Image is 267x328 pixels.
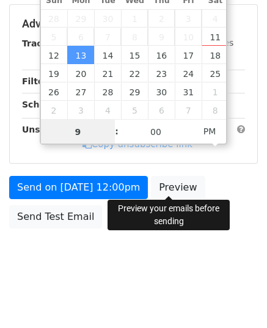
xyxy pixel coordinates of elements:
[41,64,68,82] span: October 19, 2025
[94,9,121,27] span: September 30, 2025
[94,46,121,64] span: October 14, 2025
[94,101,121,119] span: November 4, 2025
[82,139,192,150] a: Copy unsubscribe link
[121,27,148,46] span: October 8, 2025
[94,64,121,82] span: October 21, 2025
[41,9,68,27] span: September 28, 2025
[121,101,148,119] span: November 5, 2025
[202,46,229,64] span: October 18, 2025
[175,64,202,82] span: October 24, 2025
[148,27,175,46] span: October 9, 2025
[41,46,68,64] span: October 12, 2025
[148,64,175,82] span: October 23, 2025
[121,82,148,101] span: October 29, 2025
[175,101,202,119] span: November 7, 2025
[148,82,175,101] span: October 30, 2025
[9,176,148,199] a: Send on [DATE] 12:00pm
[9,205,102,228] a: Send Test Email
[202,101,229,119] span: November 8, 2025
[148,46,175,64] span: October 16, 2025
[121,9,148,27] span: October 1, 2025
[41,27,68,46] span: October 5, 2025
[22,76,53,86] strong: Filters
[175,82,202,101] span: October 31, 2025
[22,17,245,31] h5: Advanced
[202,64,229,82] span: October 25, 2025
[41,120,115,144] input: Hour
[94,82,121,101] span: October 28, 2025
[67,82,94,101] span: October 27, 2025
[121,64,148,82] span: October 22, 2025
[119,120,193,144] input: Minute
[121,46,148,64] span: October 15, 2025
[22,100,66,109] strong: Schedule
[22,125,82,134] strong: Unsubscribe
[41,101,68,119] span: November 2, 2025
[175,46,202,64] span: October 17, 2025
[115,119,119,144] span: :
[175,9,202,27] span: October 3, 2025
[151,176,205,199] a: Preview
[67,64,94,82] span: October 20, 2025
[41,82,68,101] span: October 26, 2025
[67,9,94,27] span: September 29, 2025
[94,27,121,46] span: October 7, 2025
[67,101,94,119] span: November 3, 2025
[108,200,230,230] div: Preview your emails before sending
[202,9,229,27] span: October 4, 2025
[202,82,229,101] span: November 1, 2025
[193,119,227,144] span: Click to toggle
[67,46,94,64] span: October 13, 2025
[202,27,229,46] span: October 11, 2025
[148,9,175,27] span: October 2, 2025
[206,269,267,328] iframe: Chat Widget
[22,38,63,48] strong: Tracking
[67,27,94,46] span: October 6, 2025
[148,101,175,119] span: November 6, 2025
[175,27,202,46] span: October 10, 2025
